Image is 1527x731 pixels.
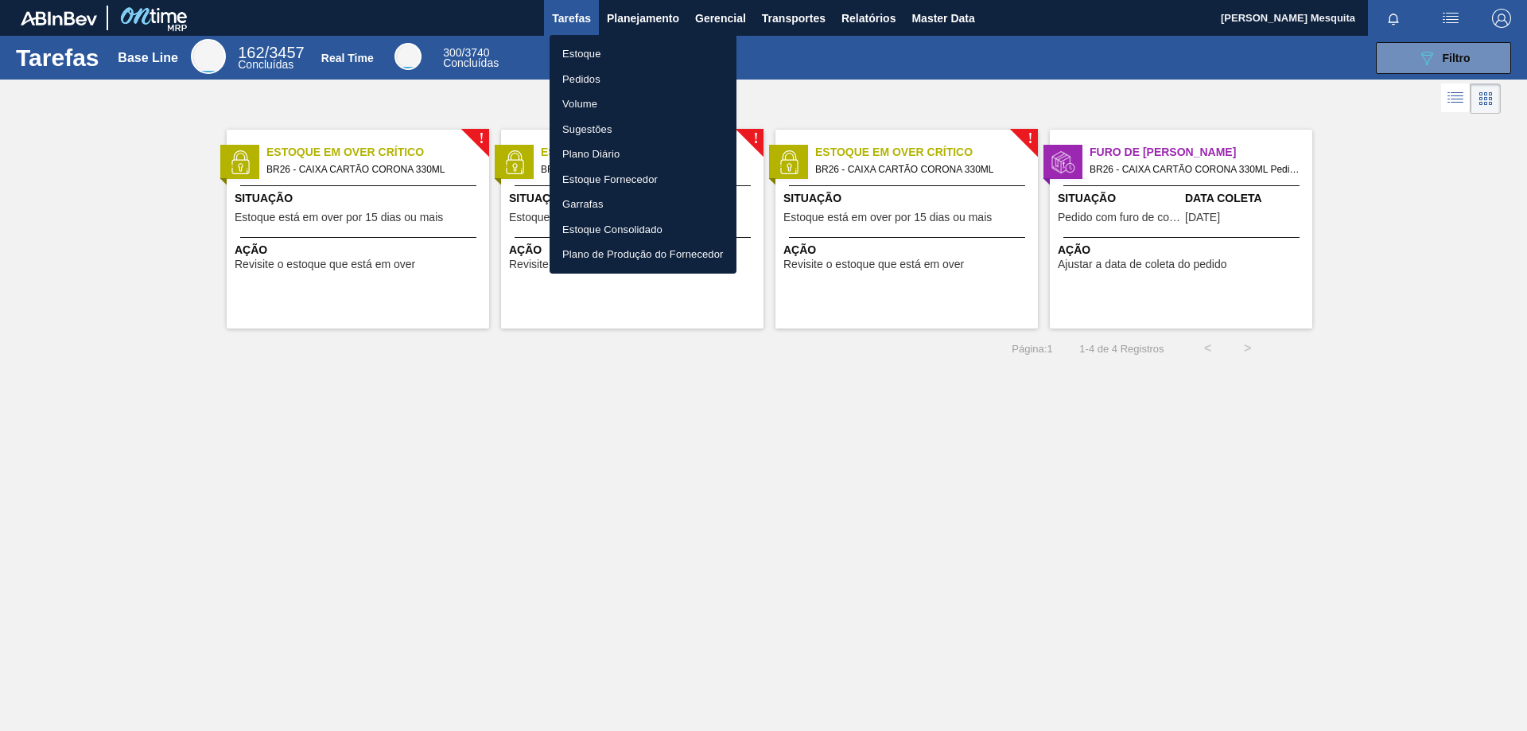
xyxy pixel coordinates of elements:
[550,91,736,117] a: Volume
[550,67,736,92] a: Pedidos
[550,117,736,142] a: Sugestões
[550,142,736,167] a: Plano Diário
[550,217,736,243] a: Estoque Consolidado
[550,167,736,192] a: Estoque Fornecedor
[550,192,736,217] a: Garrafas
[550,242,736,267] a: Plano de Produção do Fornecedor
[550,41,736,67] a: Estoque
